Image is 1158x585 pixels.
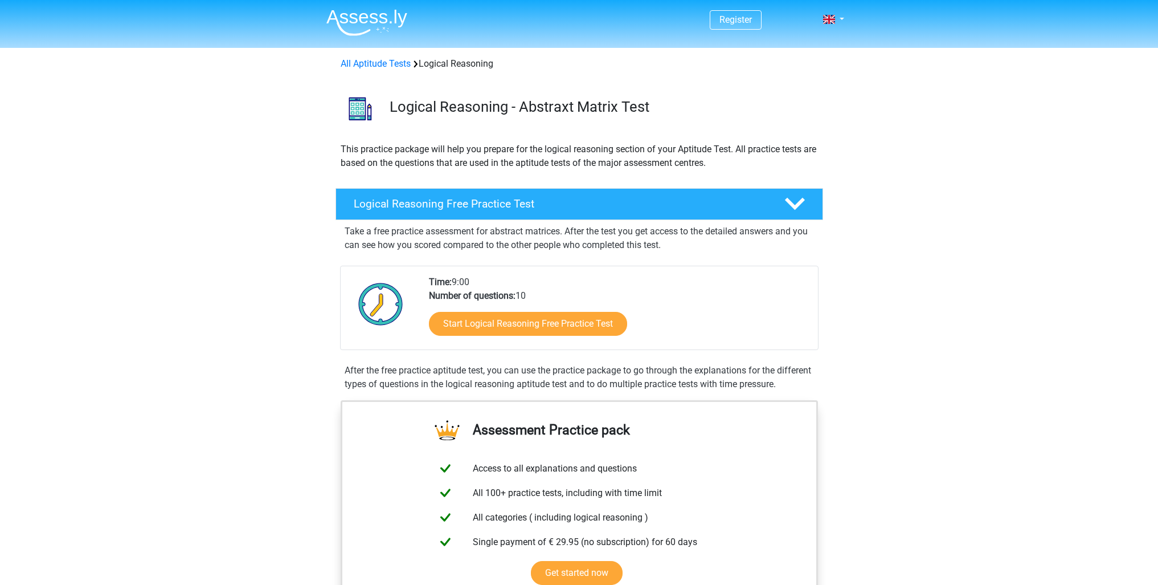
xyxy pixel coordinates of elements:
img: Assessly [326,9,407,36]
div: Logical Reasoning [336,57,823,71]
div: 9:00 10 [420,275,817,350]
a: Start Logical Reasoning Free Practice Test [429,312,627,336]
p: This practice package will help you prepare for the logical reasoning section of your Aptitude Te... [341,143,818,170]
img: logical reasoning [336,84,384,133]
h4: Logical Reasoning Free Practice Test [354,197,766,210]
a: Get started now [531,561,623,585]
p: Take a free practice assessment for abstract matrices. After the test you get access to the detai... [345,225,814,252]
h3: Logical Reasoning - Abstraxt Matrix Test [390,98,814,116]
img: Clock [352,275,410,332]
b: Number of questions: [429,290,515,301]
a: Register [719,14,752,25]
div: After the free practice aptitude test, you can use the practice package to go through the explana... [340,364,819,391]
a: All Aptitude Tests [341,58,411,69]
a: Logical Reasoning Free Practice Test [331,188,828,220]
b: Time: [429,277,452,287]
